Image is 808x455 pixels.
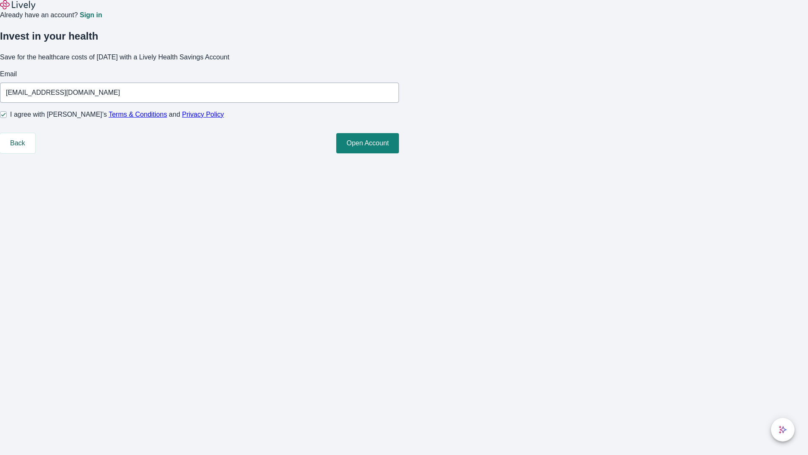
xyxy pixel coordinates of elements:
button: Open Account [336,133,399,153]
button: chat [771,418,795,442]
a: Terms & Conditions [109,111,167,118]
a: Sign in [80,12,102,19]
a: Privacy Policy [182,111,224,118]
svg: Lively AI Assistant [779,426,787,434]
span: I agree with [PERSON_NAME]’s and [10,110,224,120]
